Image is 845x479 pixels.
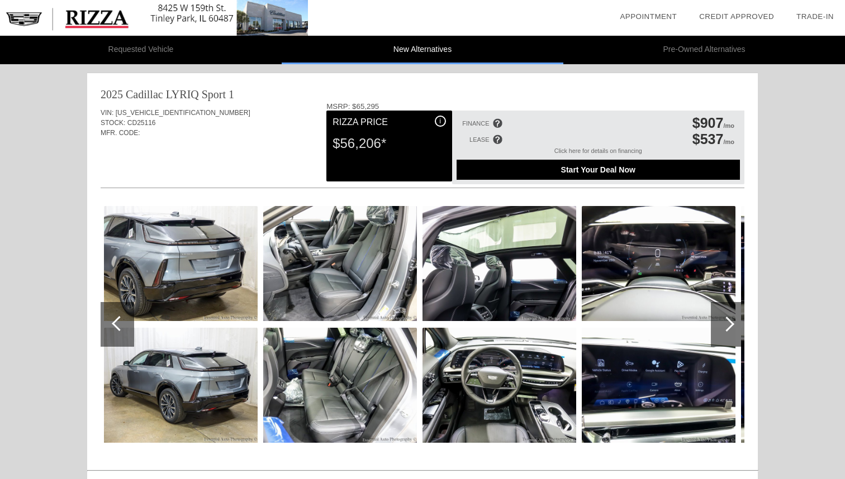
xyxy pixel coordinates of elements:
div: LEASE [469,136,489,143]
span: $907 [692,115,724,131]
div: /mo [692,115,734,131]
img: 320458e189cdda6ecb2489941bf311a7.jpg [582,328,735,443]
div: $56,206* [333,129,445,158]
img: 9f44adfe561108dc22552315f0f0d597.jpg [104,206,258,321]
a: Credit Approved [699,12,774,21]
a: Trade-In [796,12,834,21]
img: ee75f4833e516713027e52af9d18f051.jpg [263,328,417,443]
div: FINANCE [462,120,489,127]
li: New Alternatives [282,36,563,64]
div: Rizza Price [333,116,445,129]
span: CD25116 [127,119,156,127]
div: i [435,116,446,127]
img: 9e542c2a11e86019d59fac687e23b082.jpg [422,328,576,443]
span: MFR. CODE: [101,129,140,137]
span: VIN: [101,109,113,117]
div: Click here for details on financing [457,147,740,160]
img: 8370cac0db055538db550709911e3cc3.jpg [422,206,576,321]
img: 9863d2cc1af651128438575639cbdbd6.jpg [104,328,258,443]
li: Pre-Owned Alternatives [563,36,845,64]
img: a173f52e7140e1fe99901ddc5ba58791.jpg [582,206,735,321]
span: Start Your Deal Now [471,165,726,174]
a: Appointment [620,12,677,21]
div: 2025 Cadillac LYRIQ [101,87,199,102]
span: STOCK: [101,119,125,127]
img: 2e604d80971b96c3d88367983fd28013.jpg [263,206,417,321]
div: Sport 1 [202,87,234,102]
span: [US_VEHICLE_IDENTIFICATION_NUMBER] [116,109,250,117]
div: MSRP: $65,295 [326,102,744,111]
span: $537 [692,131,724,147]
div: /mo [692,131,734,147]
div: Quoted on [DATE] 1:51:37 PM [101,155,744,173]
